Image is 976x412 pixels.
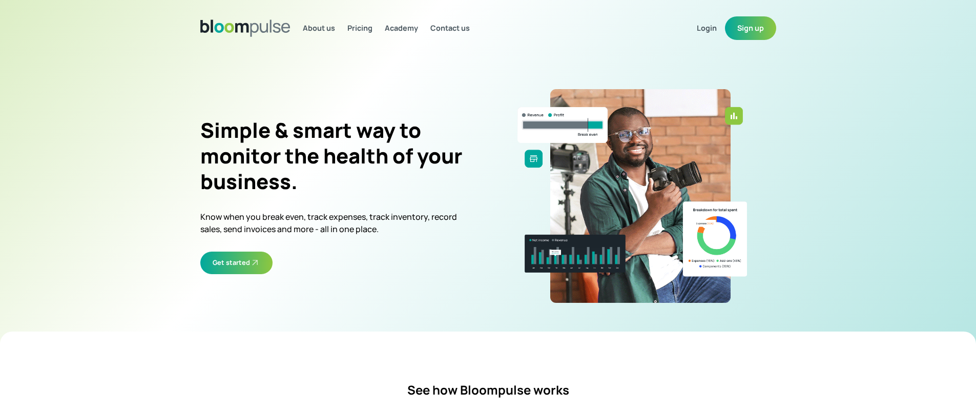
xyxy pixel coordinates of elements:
button: Get started [200,252,273,274]
span: Contact us [430,23,470,33]
button: Sign up [725,16,776,40]
a: Contact us [430,23,470,34]
h4: See how Bloompulse works [407,381,569,407]
p: Know when you break even, track expenses, track inventory, record sales, send invoices and more -... [200,211,472,235]
span: Pricing [347,23,372,33]
a: About us [303,23,335,34]
span: About us [303,23,335,33]
h2: Simple & smart way to monitor the health of your business. [200,117,472,194]
a: Login [697,23,725,34]
span: Login [697,23,717,33]
a: Academy [385,23,418,34]
span: Academy [385,23,418,33]
a: Pricing [347,23,372,34]
img: Bloom Logo [200,19,290,37]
